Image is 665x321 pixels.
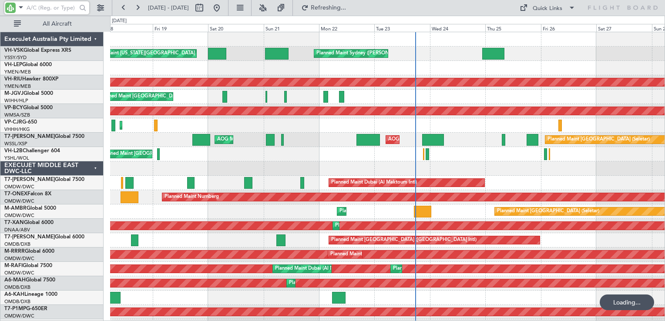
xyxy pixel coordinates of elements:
[4,278,26,283] span: A6-MAH
[153,24,208,32] div: Fri 19
[4,177,84,182] a: T7-[PERSON_NAME]Global 7500
[310,5,347,11] span: Refreshing...
[4,191,51,197] a: T7-ONEXFalcon 8X
[4,112,30,118] a: WMSA/SZB
[4,220,24,225] span: T7-XAN
[4,263,23,268] span: M-RAFI
[4,155,29,161] a: YSHL/WOL
[23,21,92,27] span: All Aircraft
[4,69,31,75] a: YMEN/MEB
[600,294,654,310] div: Loading...
[374,24,430,32] div: Tue 23
[4,91,53,96] a: M-JGVJGlobal 5000
[97,24,152,32] div: Thu 18
[339,205,425,218] div: Planned Maint Dubai (Al Maktoum Intl)
[4,134,55,139] span: T7-[PERSON_NAME]
[4,177,55,182] span: T7-[PERSON_NAME]
[4,140,27,147] a: WSSL/XSP
[485,24,541,32] div: Thu 25
[331,234,477,247] div: Planned Maint [GEOGRAPHIC_DATA] ([GEOGRAPHIC_DATA] Intl)
[112,17,127,25] div: [DATE]
[4,292,57,297] a: A6-KAHLineage 1000
[4,134,84,139] a: T7-[PERSON_NAME]Global 7500
[4,126,30,133] a: VHHH/HKG
[289,277,434,290] div: Planned Maint [GEOGRAPHIC_DATA] ([GEOGRAPHIC_DATA] Intl)
[4,313,34,319] a: OMDW/DWC
[4,48,71,53] a: VH-VSKGlobal Express XRS
[4,148,60,154] a: VH-L2BChallenger 604
[297,1,349,15] button: Refreshing...
[596,24,652,32] div: Sat 27
[148,4,189,12] span: [DATE] - [DATE]
[4,198,34,204] a: OMDW/DWC
[4,234,55,240] span: T7-[PERSON_NAME]
[4,284,30,291] a: OMDB/DXB
[4,48,24,53] span: VH-VSK
[388,133,486,146] div: AOG Maint London ([GEOGRAPHIC_DATA])
[4,83,31,90] a: YMEN/MEB
[331,176,417,189] div: Planned Maint Dubai (Al Maktoum Intl)
[393,262,479,275] div: Planned Maint Dubai (Al Maktoum Intl)
[264,24,319,32] div: Sun 21
[4,105,23,110] span: VP-BCY
[335,219,421,232] div: Planned Maint Dubai (Al Maktoum Intl)
[99,90,202,103] div: Planned Maint [GEOGRAPHIC_DATA] (Seletar)
[4,227,30,233] a: DNAA/ABV
[27,1,77,14] input: A/C (Reg. or Type)
[4,191,27,197] span: T7-ONEX
[165,191,219,204] div: Planned Maint Nurnberg
[4,278,55,283] a: A6-MAHGlobal 7500
[4,263,52,268] a: M-RAFIGlobal 7500
[319,24,374,32] div: Mon 22
[4,54,27,61] a: YSSY/SYD
[515,1,580,15] button: Quick Links
[4,105,53,110] a: VP-BCYGlobal 5000
[4,212,34,219] a: OMDW/DWC
[10,17,94,31] button: All Aircraft
[430,24,485,32] div: Wed 24
[4,91,24,96] span: M-JGVJ
[4,184,34,190] a: OMDW/DWC
[4,306,47,311] a: T7-P1MPG-650ER
[4,298,30,305] a: OMDB/DXB
[4,249,54,254] a: M-RRRRGlobal 6000
[4,148,23,154] span: VH-L2B
[4,220,54,225] a: T7-XANGlobal 6000
[497,205,599,218] div: Planned Maint [GEOGRAPHIC_DATA] (Seletar)
[4,77,22,82] span: VH-RIU
[4,77,58,82] a: VH-RIUHawker 800XP
[4,255,34,262] a: OMDW/DWC
[275,262,361,275] div: Planned Maint Dubai (Al Maktoum Intl)
[94,47,242,60] div: AOG Maint [US_STATE][GEOGRAPHIC_DATA] ([US_STATE] City Intl)
[4,62,22,67] span: VH-LEP
[4,62,52,67] a: VH-LEPGlobal 6000
[4,241,30,247] a: OMDB/DXB
[541,24,596,32] div: Fri 26
[4,206,56,211] a: M-AMBRGlobal 5000
[533,4,562,13] div: Quick Links
[316,47,417,60] div: Planned Maint Sydney ([PERSON_NAME] Intl)
[4,120,22,125] span: VP-CJR
[547,133,650,146] div: Planned Maint [GEOGRAPHIC_DATA] (Seletar)
[4,270,34,276] a: OMDW/DWC
[4,206,27,211] span: M-AMBR
[4,292,24,297] span: A6-KAH
[4,234,84,240] a: T7-[PERSON_NAME]Global 6000
[330,248,416,261] div: Planned Maint Dubai (Al Maktoum Intl)
[4,120,37,125] a: VP-CJRG-650
[4,249,25,254] span: M-RRRR
[4,306,26,311] span: T7-P1MP
[208,24,263,32] div: Sat 20
[4,97,28,104] a: WIHH/HLP
[217,133,313,146] div: AOG Maint [GEOGRAPHIC_DATA] (Seletar)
